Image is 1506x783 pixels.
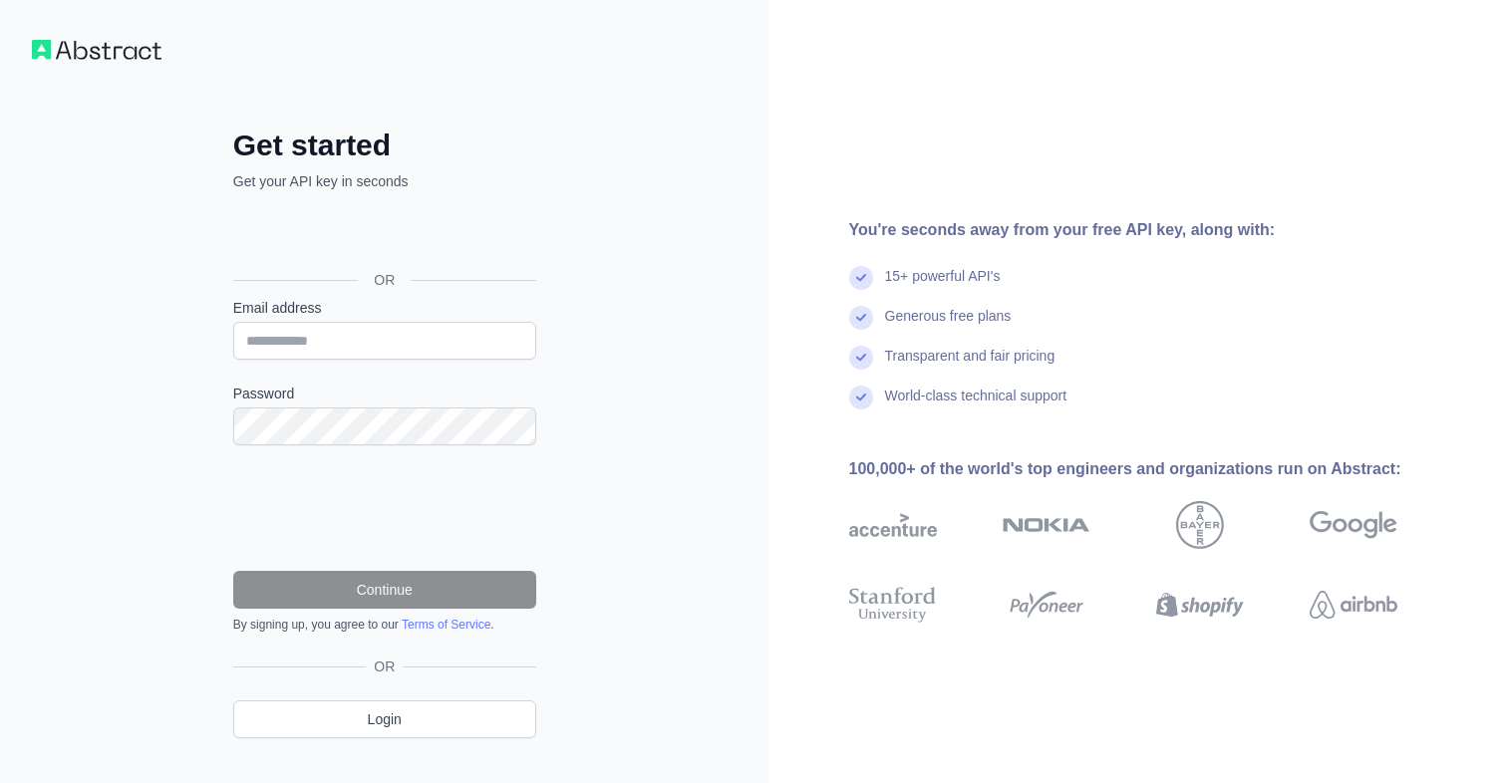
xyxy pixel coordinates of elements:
img: stanford university [849,583,937,627]
img: check mark [849,306,873,330]
a: Login [233,700,536,738]
span: OR [358,270,411,290]
img: check mark [849,346,873,370]
h2: Get started [233,128,536,163]
img: payoneer [1003,583,1090,627]
img: nokia [1003,501,1090,549]
iframe: reCAPTCHA [233,469,536,547]
div: 100,000+ of the world's top engineers and organizations run on Abstract: [849,457,1461,481]
img: accenture [849,501,937,549]
img: check mark [849,386,873,409]
div: By signing up, you agree to our . [233,617,536,633]
label: Password [233,384,536,403]
a: Terms of Service [402,618,490,632]
label: Email address [233,298,536,318]
div: You're seconds away from your free API key, along with: [849,218,1461,242]
div: Transparent and fair pricing [885,346,1055,386]
div: Generous free plans [885,306,1012,346]
div: 15+ powerful API's [885,266,1001,306]
img: shopify [1156,583,1244,627]
button: Continue [233,571,536,609]
span: OR [366,656,403,676]
p: Get your API key in seconds [233,171,536,191]
img: airbnb [1310,583,1397,627]
img: check mark [849,266,873,290]
img: Workflow [32,40,161,60]
img: bayer [1176,501,1224,549]
div: World-class technical support [885,386,1067,425]
iframe: Sign in with Google Button [223,213,542,257]
img: google [1310,501,1397,549]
